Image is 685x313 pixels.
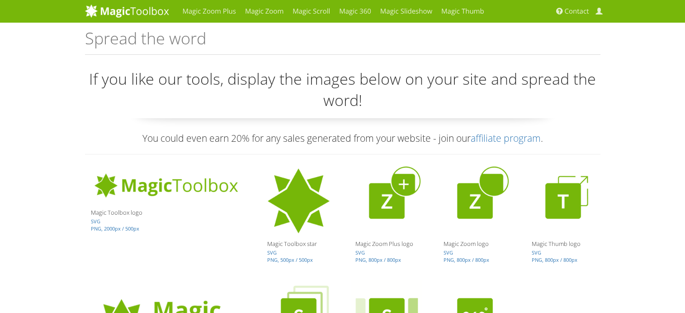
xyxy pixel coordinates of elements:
h3: Magic Toolbox star [267,241,330,247]
p: If you like our tools, display the images below on your site and spread the word! [85,68,600,118]
p: You could even earn 20% for any sales generated from your website - join our . [85,132,600,145]
a: SVG [444,249,453,256]
a: SVG [91,218,100,225]
a: PNG, 800px / 800px [355,256,401,263]
a: SVG [267,249,277,256]
img: Magic Zoom Plus logo [351,165,422,236]
h3: Magic Zoom Plus logo [355,241,418,247]
img: Magic Thumb logo [528,165,599,236]
h3: Magic Toolbox logo [91,209,242,216]
a: SVG [355,249,365,256]
img: MagicToolbox.com - Image tools for your website [85,4,169,18]
h1: Spread the word [85,29,600,55]
a: PNG, 2000px / 500px [91,225,139,232]
a: SVG [532,249,541,256]
a: PNG, 500px / 500px [267,256,313,263]
a: PNG, 800px / 800px [444,256,489,263]
img: Magic Toolbox logo [87,165,246,205]
a: affiliate program [471,132,541,144]
img: Magic Zoom logo [439,165,510,236]
img: Magic Toolbox star [263,165,334,236]
h3: Magic Zoom logo [444,241,506,247]
h3: Magic Thumb logo [532,241,595,247]
a: PNG, 800px / 800px [532,256,577,263]
span: Contact [565,7,589,16]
